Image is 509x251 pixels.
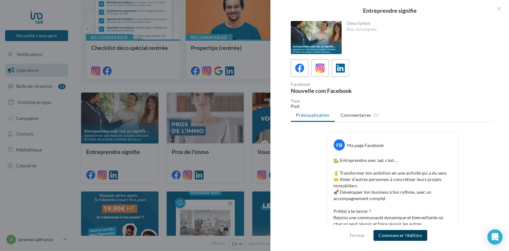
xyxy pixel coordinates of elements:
[347,232,367,239] button: Fermer
[487,229,503,245] div: Open Intercom Messenger
[334,139,345,150] div: FB
[281,8,499,13] div: Entreprendre signifie
[291,82,390,87] div: Facebook
[347,21,489,25] div: Description
[373,230,427,241] button: Commencer l'édition
[347,27,489,32] div: Non renseignée
[291,99,494,103] div: Type
[291,103,494,109] div: Post
[333,157,451,240] p: 🏡 Entreprendre avec iad, c’est… 💡 Transformer ton ambition en une activité qui a du sens 🤝 Aider ...
[347,142,384,149] div: Ma page Facebook
[341,112,371,118] span: Commentaires
[291,88,390,94] div: Nouvelle com Facebook
[373,113,379,118] span: (0)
